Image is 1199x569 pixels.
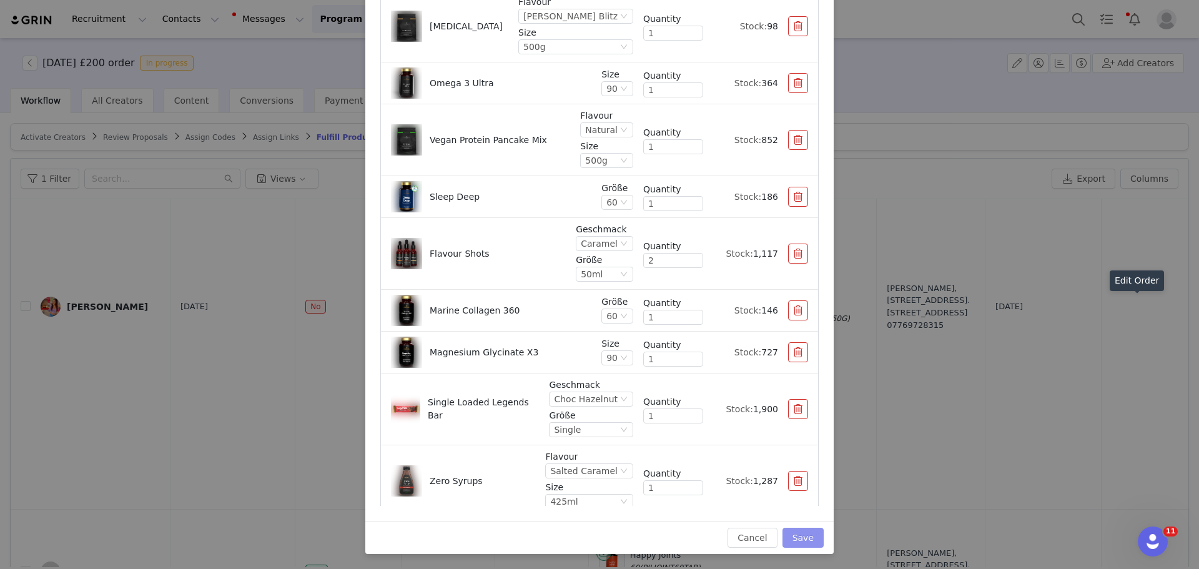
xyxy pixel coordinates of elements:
span: 146 [761,305,778,315]
div: Stock: [713,77,778,90]
div: 90 [606,82,618,96]
i: icon: down [620,312,628,321]
img: Product Image [391,238,422,269]
div: Stock: [713,304,778,317]
i: icon: down [620,240,628,249]
i: icon: down [620,12,628,21]
i: icon: down [620,270,628,279]
div: Stock: [713,134,778,147]
div: 60 [606,195,618,209]
span: 727 [761,347,778,357]
span: 1,117 [753,249,778,259]
i: icon: down [620,354,628,363]
div: Stock: [713,247,778,260]
img: Product Image [391,181,422,212]
div: 425ml [550,495,578,508]
div: Natural [585,123,618,137]
p: [MEDICAL_DATA] [430,20,503,33]
i: icon: down [620,199,628,207]
div: Choc Hazelnut [554,392,618,406]
p: Zero Syrups [430,475,483,488]
div: Stock: [713,346,778,359]
p: Größe [601,295,633,309]
div: 500g [523,40,546,54]
img: Product Image [391,124,422,156]
p: Size [601,68,633,81]
i: icon: down [620,498,628,507]
img: Product Image [391,465,422,497]
p: Size [601,337,633,350]
div: Berry Blitz [523,9,618,23]
span: 11 [1163,527,1178,537]
p: Größe [601,182,633,195]
div: Quantity [643,183,703,196]
div: Edit Order [1110,270,1164,291]
p: Magnesium Glycinate X3 [430,346,538,359]
div: Quantity [643,126,703,139]
p: Marine Collagen 360 [430,304,520,317]
div: Quantity [643,467,703,480]
i: icon: down [620,395,628,404]
p: Geschmack [549,379,633,392]
div: Stock: [713,190,778,204]
img: Product Image [391,67,422,99]
i: icon: down [620,426,628,435]
p: Geschmack [576,223,633,236]
i: icon: down [620,126,628,135]
div: 50ml [581,267,603,281]
p: Omega 3 Ultra [430,77,494,90]
span: 1,900 [753,404,778,414]
div: Stock: [713,403,778,416]
i: icon: down [620,467,628,476]
div: 60 [606,309,618,323]
div: Quantity [643,240,703,253]
p: Flavour [545,450,633,463]
p: Vegan Protein Pancake Mix [430,134,547,147]
p: Flavour [580,109,633,122]
p: Single Loaded Legends Bar [428,396,540,422]
span: 186 [761,192,778,202]
iframe: Intercom live chat [1138,527,1168,557]
div: Quantity [643,12,703,26]
i: icon: down [620,157,628,166]
img: Product Image [391,337,422,368]
div: Single [554,423,581,437]
i: icon: down [620,43,628,52]
p: Größe [576,254,633,267]
button: Save [782,528,824,548]
div: Quantity [643,69,703,82]
div: Caramel [581,237,618,250]
p: Größe [549,409,633,422]
div: Quantity [643,395,703,408]
span: 1,287 [753,476,778,486]
div: Stock: [713,20,778,33]
div: Quantity [643,297,703,310]
button: Cancel [728,528,777,548]
div: 500g [585,154,608,167]
span: 98 [767,21,778,31]
div: Quantity [643,339,703,352]
i: icon: down [620,85,628,94]
p: Size [518,26,633,39]
p: Flavour Shots [430,247,490,260]
img: Product Image [391,295,422,326]
p: Size [580,140,633,153]
div: Salted Caramel [550,464,618,478]
div: Stock: [713,475,778,488]
p: Size [545,481,633,494]
img: Product Image [391,11,422,42]
p: Sleep Deep [430,190,480,204]
span: 364 [761,78,778,88]
img: Product Image [391,395,420,424]
div: 90 [606,351,618,365]
span: 852 [761,135,778,145]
